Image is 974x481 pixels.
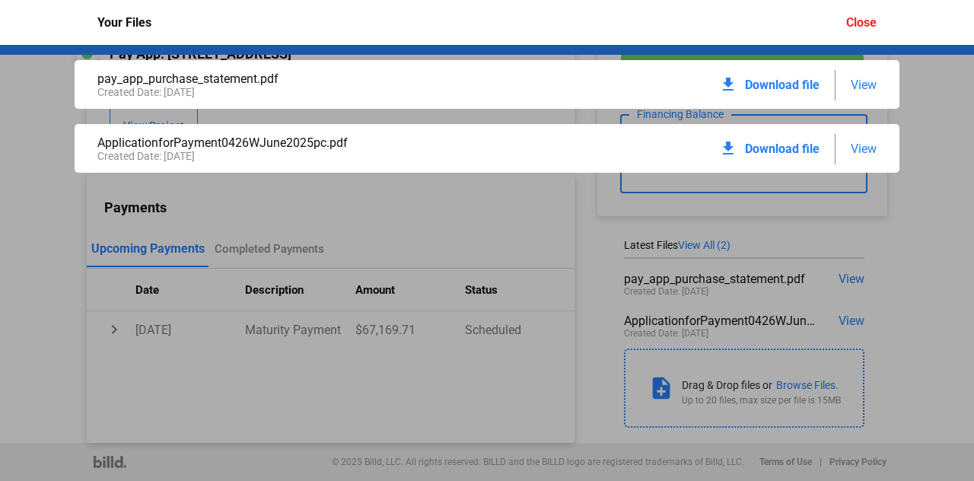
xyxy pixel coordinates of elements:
mat-icon: download [719,75,737,94]
span: Download file [745,78,820,92]
div: Your Files [97,15,151,30]
div: Created Date: [DATE] [97,86,487,98]
span: Download file [745,142,820,156]
div: Created Date: [DATE] [97,150,487,162]
span: View [851,142,877,156]
span: View [851,78,877,92]
div: ApplicationforPayment0426WJune2025pc.pdf [97,135,487,150]
div: pay_app_purchase_statement.pdf [97,72,487,86]
div: Close [846,15,877,30]
mat-icon: download [719,139,737,158]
